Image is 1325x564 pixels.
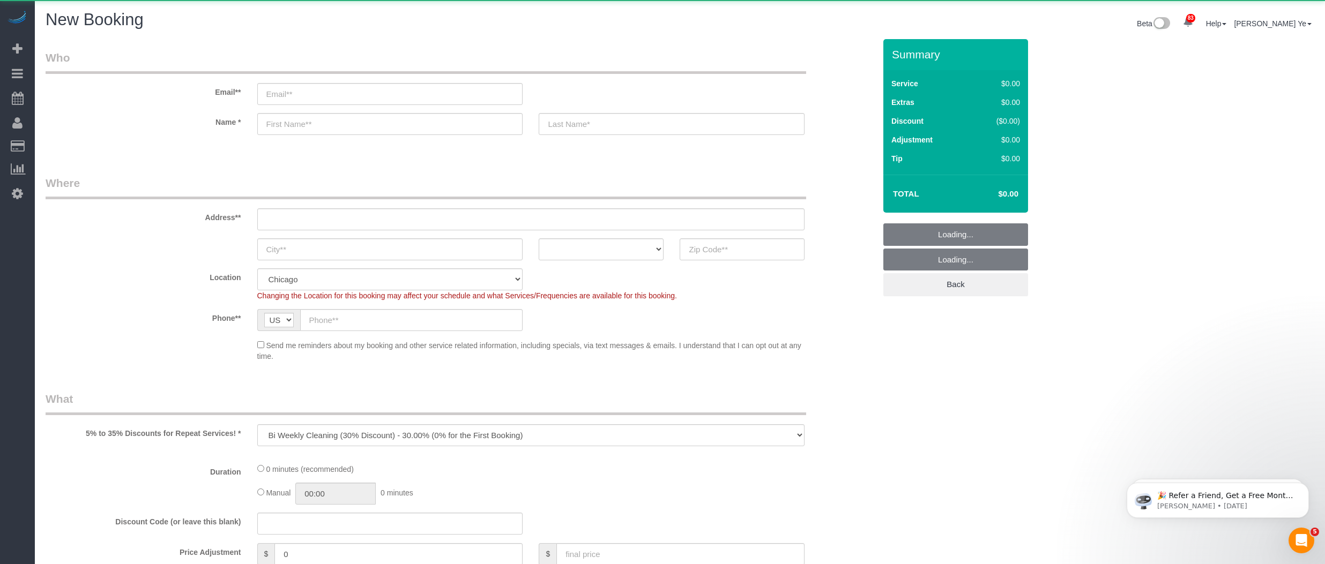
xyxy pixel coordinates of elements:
h4: $0.00 [966,190,1018,199]
div: ($0.00) [974,116,1020,126]
a: Back [883,273,1028,296]
span: 0 minutes (recommended) [266,465,353,473]
label: Adjustment [891,134,933,145]
div: $0.00 [974,78,1020,89]
input: First Name** [257,113,523,135]
iframe: Intercom live chat [1289,528,1314,553]
label: Name * [38,113,249,127]
span: Changing the Location for this booking may affect your schedule and what Services/Frequencies are... [257,291,677,300]
legend: What [46,391,806,415]
label: Extras [891,97,914,108]
legend: Who [46,50,806,74]
h3: Summary [892,48,1023,61]
span: 5 [1311,528,1319,536]
a: Help [1206,19,1227,28]
label: Discount Code (or leave this blank) [38,513,249,527]
img: New interface [1152,17,1170,31]
label: Location [38,268,249,283]
label: Duration [38,463,249,477]
label: Price Adjustment [38,543,249,558]
div: $0.00 [974,134,1020,145]
span: New Booking [46,10,144,29]
label: Tip [891,153,903,164]
div: $0.00 [974,97,1020,108]
iframe: Intercom notifications message [1111,460,1325,535]
label: 5% to 35% Discounts for Repeat Services! * [38,424,249,439]
a: [PERSON_NAME] Ye [1234,19,1312,28]
div: $0.00 [974,153,1020,164]
legend: Where [46,175,806,199]
a: Beta [1137,19,1170,28]
strong: Total [893,189,919,198]
span: 83 [1186,14,1195,22]
span: Send me reminders about my booking and other service related information, including specials, via... [257,341,801,360]
label: Service [891,78,918,89]
label: Discount [891,116,924,126]
span: 0 minutes [381,488,413,497]
input: Zip Code** [680,238,805,260]
span: Manual [266,488,291,497]
a: 83 [1178,11,1199,34]
img: Automaid Logo [6,11,28,26]
input: Last Name* [539,113,805,135]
